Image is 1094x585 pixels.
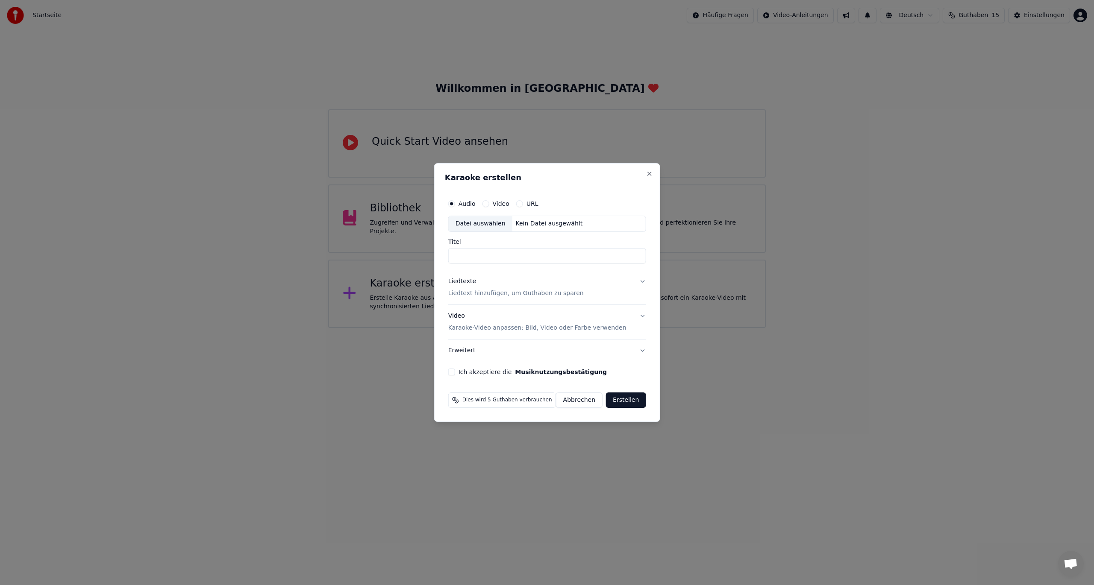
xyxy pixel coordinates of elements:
[462,397,552,404] span: Dies wird 5 Guthaben verbrauchen
[448,324,626,332] p: Karaoke-Video anpassen: Bild, Video oder Farbe verwenden
[449,216,512,231] div: Datei auswählen
[448,277,476,286] div: Liedtexte
[459,201,476,207] label: Audio
[448,312,626,332] div: Video
[448,270,646,304] button: LiedtexteLiedtext hinzufügen, um Guthaben zu sparen
[492,201,509,207] label: Video
[448,289,584,298] p: Liedtext hinzufügen, um Guthaben zu sparen
[515,369,607,375] button: Ich akzeptiere die
[448,339,646,362] button: Erweitert
[606,392,646,408] button: Erstellen
[445,174,650,181] h2: Karaoke erstellen
[512,219,586,228] div: Kein Datei ausgewählt
[556,392,603,408] button: Abbrechen
[526,201,538,207] label: URL
[448,239,646,245] label: Titel
[459,369,607,375] label: Ich akzeptiere die
[448,305,646,339] button: VideoKaraoke-Video anpassen: Bild, Video oder Farbe verwenden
